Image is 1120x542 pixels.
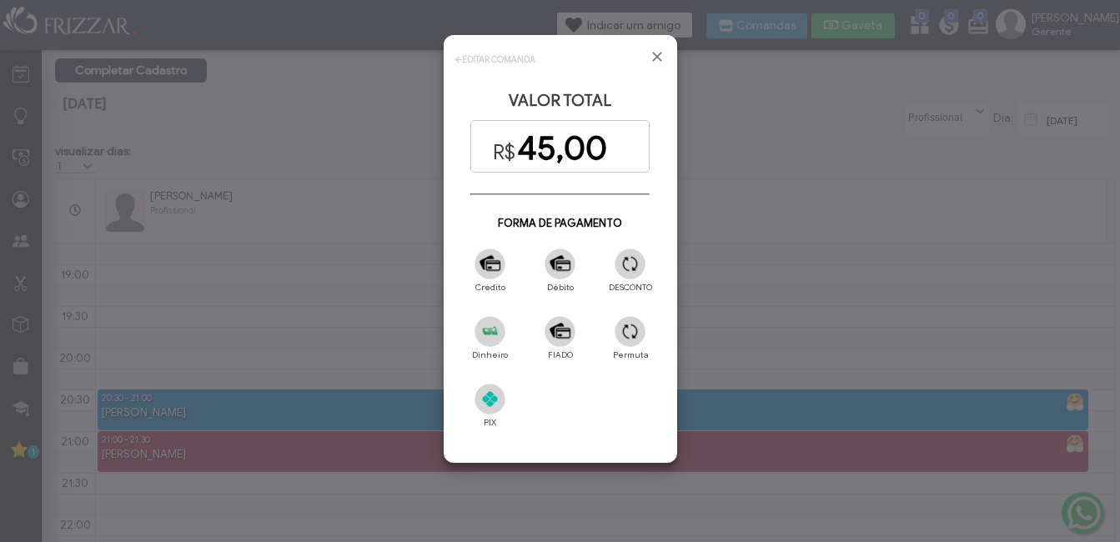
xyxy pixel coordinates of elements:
[530,282,590,293] p: Débito
[649,48,665,65] a: Fechar
[600,349,660,360] p: Permuta
[530,349,590,360] p: FIADO
[460,417,520,428] p: PIX
[462,54,535,65] a: EDITAR COMANDA
[460,282,520,293] p: Crédito
[471,125,649,169] p: R$
[600,282,660,293] p: DESCONTO
[460,349,520,360] p: Dinheiro
[455,91,665,110] h1: VALOR TOTAL
[455,216,665,230] h1: FORMA DE PAGAMENTO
